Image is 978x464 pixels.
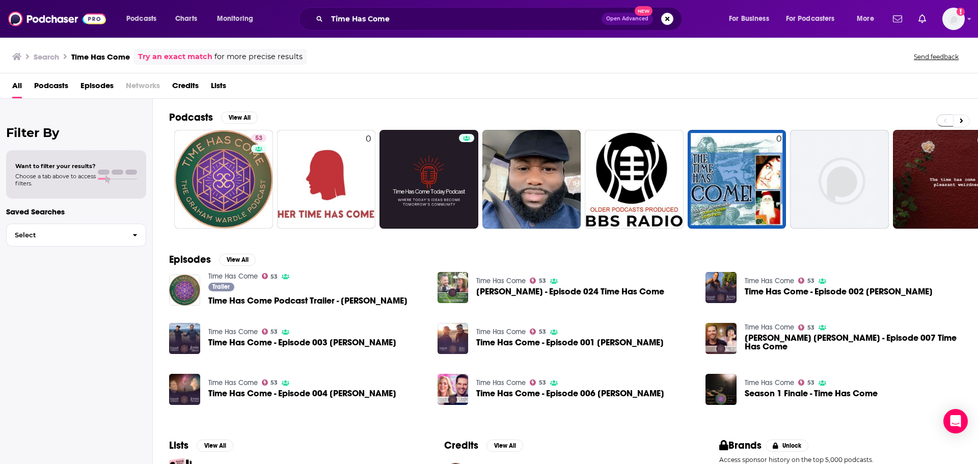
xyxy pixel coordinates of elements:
[217,12,253,26] span: Monitoring
[745,389,878,398] a: Season 1 Finale - Time Has Come
[208,327,258,336] a: Time Has Come
[745,334,962,351] span: [PERSON_NAME] [PERSON_NAME] - Episode 007 Time Has Come
[438,272,469,303] a: Amber Marshall - Episode 024 Time Has Come
[169,11,203,27] a: Charts
[476,287,664,296] span: [PERSON_NAME] - Episode 024 Time Has Come
[606,16,648,21] span: Open Advanced
[169,111,258,124] a: PodcastsView All
[943,409,968,433] div: Open Intercom Messenger
[138,51,212,63] a: Try an exact match
[779,11,850,27] button: open menu
[786,12,835,26] span: For Podcasters
[942,8,965,30] img: User Profile
[745,277,794,285] a: Time Has Come
[745,287,933,296] a: Time Has Come - Episode 002 Kerry James
[635,6,653,16] span: New
[71,52,130,62] h3: Time Has Come
[476,327,526,336] a: Time Has Come
[729,12,769,26] span: For Business
[211,77,226,98] a: Lists
[169,439,188,452] h2: Lists
[6,125,146,140] h2: Filter By
[169,111,213,124] h2: Podcasts
[175,12,197,26] span: Charts
[889,10,906,28] a: Show notifications dropdown
[208,338,396,347] a: Time Has Come - Episode 003 Jerin Mece
[745,287,933,296] span: Time Has Come - Episode 002 [PERSON_NAME]
[539,330,546,334] span: 53
[219,254,256,266] button: View All
[798,379,814,386] a: 53
[262,273,278,279] a: 53
[7,232,124,238] span: Select
[80,77,114,98] span: Episodes
[15,173,96,187] span: Choose a tab above to access filters.
[942,8,965,30] span: Logged in as alisoncerri
[476,389,664,398] a: Time Has Come - Episode 006 Cindy Busby
[172,77,199,98] a: Credits
[197,440,233,452] button: View All
[34,77,68,98] span: Podcasts
[208,296,407,305] span: Time Has Come Podcast Trailer - [PERSON_NAME]
[438,374,469,405] a: Time Has Come - Episode 006 Cindy Busby
[766,440,809,452] button: Unlock
[174,130,273,229] a: 53
[705,272,737,303] a: Time Has Come - Episode 002 Kerry James
[688,130,786,229] a: 0
[262,329,278,335] a: 53
[208,389,396,398] a: Time Has Come - Episode 004 Jenna Berman
[8,9,106,29] img: Podchaser - Follow, Share and Rate Podcasts
[745,323,794,332] a: Time Has Come
[776,134,782,225] div: 0
[309,7,692,31] div: Search podcasts, credits, & more...
[169,374,200,405] img: Time Has Come - Episode 004 Jenna Berman
[539,279,546,283] span: 53
[914,10,930,28] a: Show notifications dropdown
[850,11,887,27] button: open menu
[705,374,737,405] img: Season 1 Finale - Time Has Come
[722,11,782,27] button: open menu
[12,77,22,98] a: All
[602,13,653,25] button: Open AdvancedNew
[208,296,407,305] a: Time Has Come Podcast Trailer - Graham Wardle
[476,338,664,347] a: Time Has Come - Episode 001 Peter Harvey
[169,275,200,306] img: Time Has Come Podcast Trailer - Graham Wardle
[270,380,278,385] span: 53
[212,284,230,290] span: Trailer
[221,112,258,124] button: View All
[530,278,546,284] a: 53
[255,133,262,144] span: 53
[857,12,874,26] span: More
[444,439,478,452] h2: Credits
[208,338,396,347] span: Time Has Come - Episode 003 [PERSON_NAME]
[438,323,469,354] img: Time Has Come - Episode 001 Peter Harvey
[705,323,737,354] img: Lynette Elinda - Episode 007 Time Has Come
[745,334,962,351] a: Lynette Elinda - Episode 007 Time Has Come
[34,52,59,62] h3: Search
[270,330,278,334] span: 53
[911,52,962,61] button: Send feedback
[807,325,814,330] span: 53
[798,278,814,284] a: 53
[539,380,546,385] span: 53
[169,253,256,266] a: EpisodesView All
[262,379,278,386] a: 53
[366,134,371,225] div: 0
[208,389,396,398] span: Time Has Come - Episode 004 [PERSON_NAME]
[957,8,965,16] svg: Add a profile image
[15,162,96,170] span: Want to filter your results?
[719,456,962,463] p: Access sponsor history on the top 5,000 podcasts.
[277,130,376,229] a: 0
[214,51,303,63] span: for more precise results
[169,323,200,354] a: Time Has Come - Episode 003 Jerin Mece
[6,224,146,247] button: Select
[942,8,965,30] button: Show profile menu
